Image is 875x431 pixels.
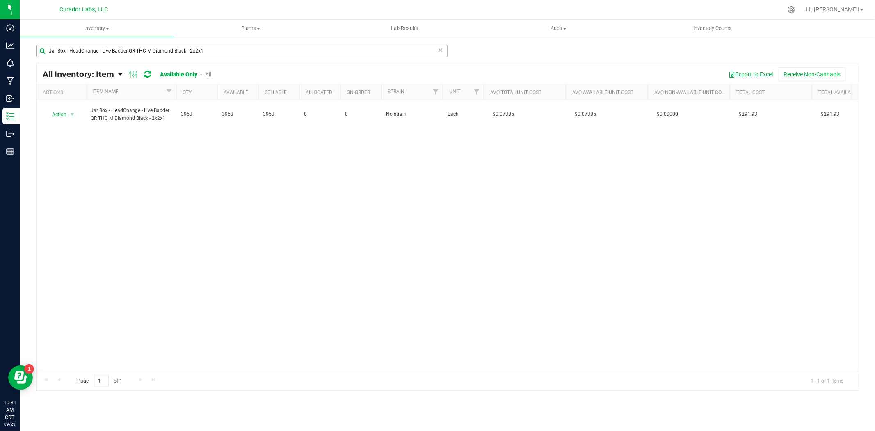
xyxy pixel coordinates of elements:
span: Clear [438,45,443,55]
inline-svg: Inbound [6,94,14,103]
p: 10:31 AM CDT [4,399,16,421]
inline-svg: Inventory [6,112,14,120]
div: Actions [43,89,82,95]
span: 3953 [181,110,212,118]
a: Available Only [160,71,197,78]
span: Hi, [PERSON_NAME]! [806,6,859,13]
span: Curador Labs, LLC [59,6,108,13]
span: select [67,109,78,120]
a: Lab Results [328,20,482,37]
a: Audit [482,20,635,37]
a: Avg Non-Available Unit Cost [654,89,727,95]
span: Action [45,109,67,120]
a: Avg Available Unit Cost [572,89,633,95]
inline-svg: Reports [6,147,14,156]
input: Search Item Name, Retail Display Name, SKU, Part Number... [36,45,448,57]
span: Each [448,110,479,118]
button: Export to Excel [723,67,778,81]
a: Qty [183,89,192,95]
iframe: Resource center [8,365,33,390]
span: Audit [482,25,635,32]
iframe: Resource center unread badge [24,364,34,374]
a: Item Name [92,89,119,94]
a: Allocated [306,89,332,95]
span: Page of 1 [70,375,129,387]
span: $0.00000 [653,108,682,120]
button: Receive Non-Cannabis [778,67,846,81]
a: Filter [470,85,484,99]
a: Strain [388,89,404,94]
a: Filter [162,85,176,99]
inline-svg: Manufacturing [6,77,14,85]
span: 1 - 1 of 1 items [804,375,850,387]
span: $0.07385 [571,108,600,120]
inline-svg: Analytics [6,41,14,50]
inline-svg: Dashboard [6,24,14,32]
a: Available [224,89,248,95]
a: Inventory [20,20,174,37]
a: Plants [174,20,327,37]
a: All [205,71,211,78]
span: 0 [345,110,376,118]
p: 09/23 [4,421,16,427]
a: Total Available Cost [818,89,873,95]
span: All Inventory: Item [43,70,114,79]
span: Lab Results [380,25,430,32]
span: No strain [386,110,438,118]
a: Total Cost [736,89,765,95]
a: Avg Total Unit Cost [490,89,541,95]
a: Inventory Counts [635,20,789,37]
div: Manage settings [786,6,797,14]
inline-svg: Outbound [6,130,14,138]
inline-svg: Monitoring [6,59,14,67]
span: Jar Box - HeadChange - Live Badder QR THC M Diamond Black - 2x2x1 [91,107,171,122]
span: $0.07385 [489,108,518,120]
span: Inventory [20,25,174,32]
a: On Order [347,89,370,95]
span: $291.93 [735,108,761,120]
input: 1 [94,375,109,387]
a: Unit [449,89,460,94]
span: Inventory Counts [682,25,743,32]
span: 3953 [222,110,253,118]
span: 0 [304,110,335,118]
span: Plants [174,25,327,32]
a: Sellable [265,89,287,95]
a: Filter [429,85,443,99]
a: All Inventory: Item [43,70,118,79]
span: $291.93 [817,108,843,120]
span: 3953 [263,110,294,118]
